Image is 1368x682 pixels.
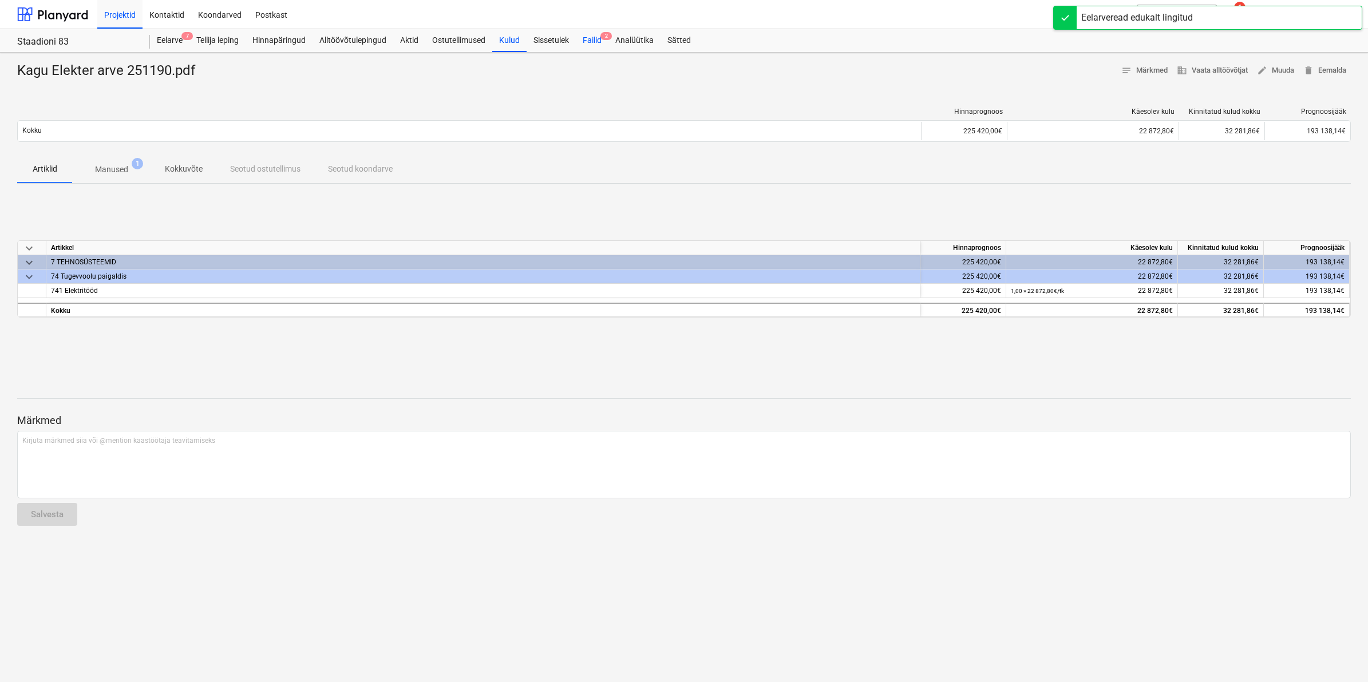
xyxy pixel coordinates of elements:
div: 193 138,14€ [1264,303,1350,317]
div: 225 420,00€ [920,255,1006,269]
div: Eelarve [150,29,189,52]
div: 22 872,80€ [1011,269,1173,284]
span: 193 138,14€ [1306,287,1345,295]
a: Kulud [492,29,527,52]
div: Staadioni 83 [17,36,136,48]
button: Märkmed [1117,62,1172,80]
div: Käesolev kulu [1006,241,1178,255]
div: Kagu Elekter arve 251190.pdf [17,62,204,80]
span: Märkmed [1121,64,1168,77]
div: 32 281,86€ [1178,269,1264,284]
a: Aktid [393,29,425,52]
span: 193 138,14€ [1307,127,1346,135]
div: Kinnitatud kulud kokku [1178,241,1264,255]
span: edit [1257,65,1267,76]
div: 22 872,80€ [1011,284,1173,298]
span: 7 [181,32,193,40]
p: Manused [95,164,128,176]
span: 741 Elektritööd [51,287,98,295]
span: keyboard_arrow_down [22,241,36,255]
a: Sissetulek [527,29,576,52]
div: 22 872,80€ [1012,127,1174,135]
div: 7 TEHNOSÜSTEEMID [51,255,915,269]
div: 32 281,86€ [1179,122,1264,140]
button: Vaata alltöövõtjat [1172,62,1252,80]
a: Analüütika [608,29,661,52]
span: business [1177,65,1187,76]
span: Muuda [1257,64,1294,77]
p: Artiklid [31,163,58,175]
div: 32 281,86€ [1178,255,1264,269]
div: 22 872,80€ [1011,255,1173,269]
div: Prognoosijääk [1270,108,1346,116]
div: 225 420,00€ [920,284,1006,298]
div: Prognoosijääk [1264,241,1350,255]
div: 32 281,86€ [1178,303,1264,317]
span: Eemalda [1303,64,1346,77]
div: Käesolev kulu [1012,108,1175,116]
span: Vaata alltöövõtjat [1177,64,1248,77]
div: 225 420,00€ [920,269,1006,284]
a: Eelarve7 [150,29,189,52]
a: Failid2 [576,29,608,52]
div: 225 420,00€ [921,122,1007,140]
a: Tellija leping [189,29,246,52]
p: Märkmed [17,414,1351,427]
span: notes [1121,65,1132,76]
span: keyboard_arrow_down [22,256,36,269]
div: 22 872,80€ [1011,304,1173,318]
a: Sätted [661,29,698,52]
div: Eelarveread edukalt lingitud [1081,11,1193,25]
a: Ostutellimused [425,29,492,52]
button: Eemalda [1299,62,1351,80]
a: Alltöövõtulepingud [313,29,393,52]
span: keyboard_arrow_down [22,270,36,284]
div: 225 420,00€ [920,303,1006,317]
div: 74 Tugevvoolu paigaldis [51,269,915,283]
div: Hinnaprognoos [926,108,1003,116]
div: Hinnaprognoos [920,241,1006,255]
button: Muuda [1252,62,1299,80]
span: 2 [600,32,612,40]
div: Kinnitatud kulud kokku [1184,108,1260,116]
small: 1,00 × 22 872,80€ / tk [1011,288,1064,294]
span: delete [1303,65,1314,76]
p: Kokkuvõte [165,163,203,175]
div: Failid [576,29,608,52]
div: 193 138,14€ [1264,269,1350,284]
a: Hinnapäringud [246,29,313,52]
span: 1 [132,158,143,169]
p: Kokku [22,126,42,136]
span: 32 281,86€ [1224,287,1259,295]
div: Artikkel [46,241,920,255]
div: 193 138,14€ [1264,255,1350,269]
div: Kokku [46,303,920,317]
